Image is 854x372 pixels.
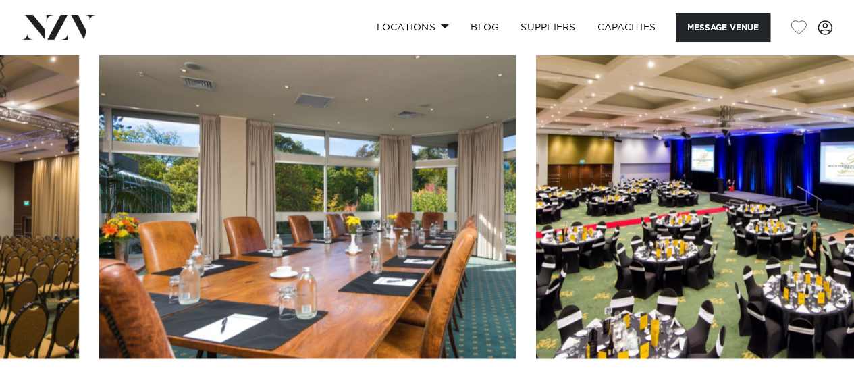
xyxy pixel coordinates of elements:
[587,13,667,42] a: Capacities
[460,13,510,42] a: BLOG
[22,15,95,39] img: nzv-logo.png
[510,13,586,42] a: SUPPLIERS
[676,13,770,42] button: Message Venue
[365,13,460,42] a: Locations
[99,53,516,358] swiper-slide: 2 / 4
